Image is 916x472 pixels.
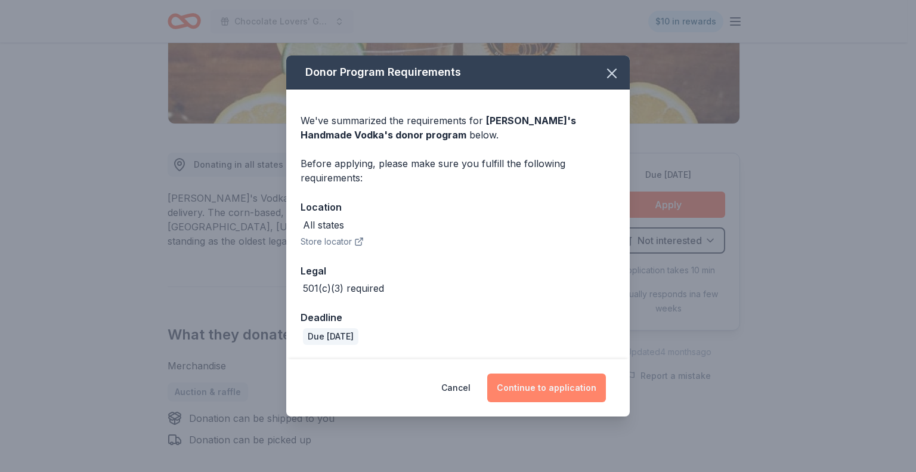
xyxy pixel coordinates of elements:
[301,310,615,325] div: Deadline
[441,374,471,402] button: Cancel
[303,281,384,295] div: 501(c)(3) required
[303,328,358,345] div: Due [DATE]
[303,218,344,232] div: All states
[487,374,606,402] button: Continue to application
[301,113,615,142] div: We've summarized the requirements for below.
[301,235,364,249] button: Store locator
[286,55,630,90] div: Donor Program Requirements
[301,199,615,215] div: Location
[301,263,615,279] div: Legal
[301,156,615,185] div: Before applying, please make sure you fulfill the following requirements:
